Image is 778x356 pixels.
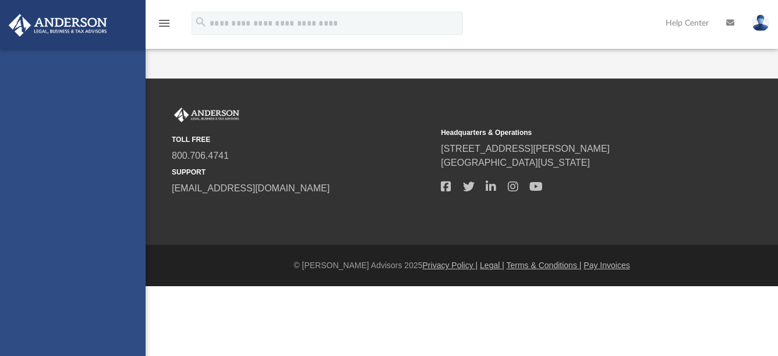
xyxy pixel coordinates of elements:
[157,22,171,30] a: menu
[172,167,433,177] small: SUPPORT
[480,261,504,270] a: Legal |
[172,134,433,145] small: TOLL FREE
[172,183,330,193] a: [EMAIL_ADDRESS][DOMAIN_NAME]
[507,261,582,270] a: Terms & Conditions |
[194,16,207,29] i: search
[423,261,478,270] a: Privacy Policy |
[157,16,171,30] i: menu
[441,144,610,154] a: [STREET_ADDRESS][PERSON_NAME]
[172,108,242,123] img: Anderson Advisors Platinum Portal
[752,15,769,31] img: User Pic
[441,158,590,168] a: [GEOGRAPHIC_DATA][US_STATE]
[5,14,111,37] img: Anderson Advisors Platinum Portal
[441,127,702,138] small: Headquarters & Operations
[146,259,778,272] div: © [PERSON_NAME] Advisors 2025
[583,261,630,270] a: Pay Invoices
[172,151,229,161] a: 800.706.4741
